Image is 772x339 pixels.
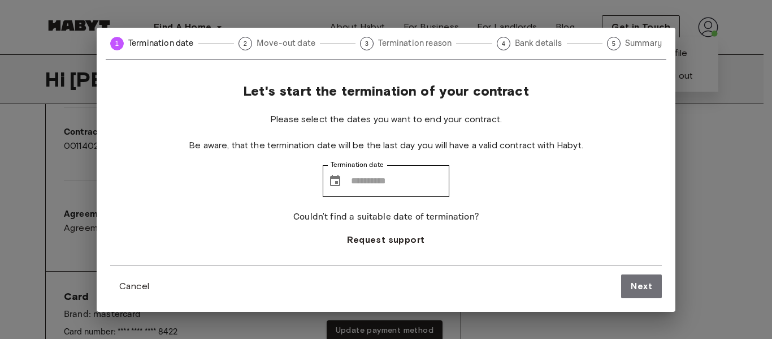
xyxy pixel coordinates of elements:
span: Move-out date [257,37,315,49]
text: 1 [115,40,119,48]
button: Request support [338,229,433,251]
span: Request support [347,233,424,247]
span: Cancel [119,280,149,293]
text: 3 [365,40,368,47]
button: Choose date [324,170,346,192]
span: Let's start the termination of your contract [243,83,529,100]
span: Termination reason [378,37,452,49]
p: Couldn't find a suitable date of termination? [293,211,479,224]
label: Termination date [331,160,384,170]
span: Termination date [128,37,194,49]
span: Summary [625,37,662,49]
text: 5 [612,40,615,47]
text: 4 [501,40,505,47]
text: 2 [244,40,247,47]
span: Please select the dates you want to end your contract. [270,113,502,126]
span: Be aware, that the termination date will be the last day you will have a valid contract with Habyt. [189,139,583,152]
span: Bank details [515,37,562,49]
button: Cancel [110,275,158,298]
